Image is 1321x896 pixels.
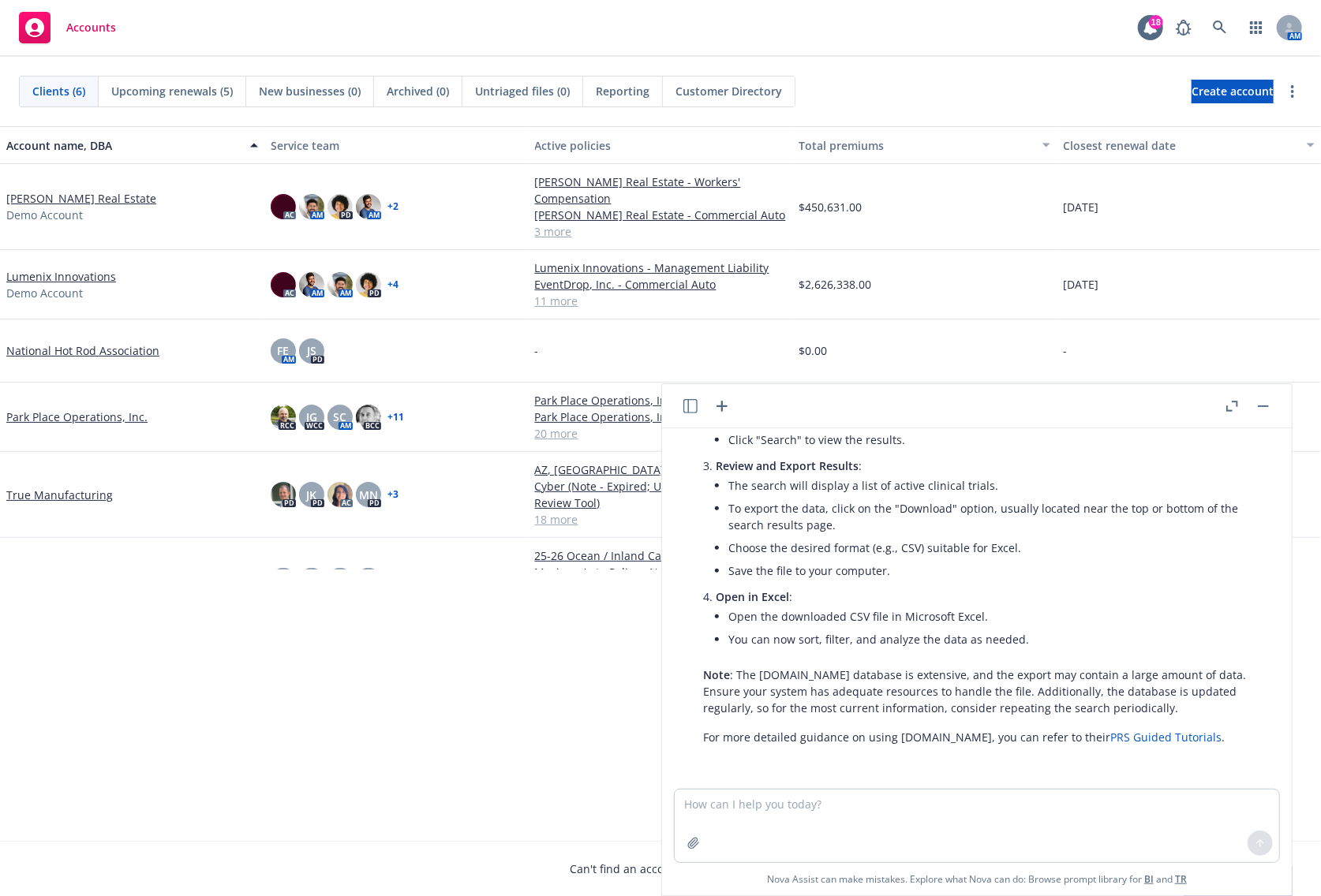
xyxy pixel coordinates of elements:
[535,276,787,293] a: EventDrop, Inc. - Commercial Auto
[6,285,83,301] span: Demo Account
[359,487,378,503] span: MN
[1063,199,1098,215] span: [DATE]
[111,83,233,99] span: Upcoming renewals (5)
[299,272,324,297] img: photo
[535,223,787,240] a: 3 more
[1283,82,1302,101] a: more
[333,409,346,425] span: SC
[1063,137,1297,154] div: Closest renewal date
[475,83,570,99] span: Untriaged files (0)
[387,413,404,422] a: + 11
[1110,730,1222,745] a: PRS Guided Tutorials
[1204,12,1236,43] a: Search
[387,280,399,289] a: + 4
[271,482,296,507] img: photo
[535,425,787,442] a: 20 more
[703,666,1251,716] p: : The [DOMAIN_NAME] database is extensive, and the export may contain a large amount of data. Ens...
[716,589,789,604] span: Open in Excel
[535,511,787,528] a: 18 more
[570,861,751,877] span: Can't find an account?
[535,478,787,511] a: Cyber (Note - Expired; Using for Contract Review Tool)
[728,628,1251,651] li: You can now sort, filter, and analyze the data as needed.
[66,21,116,34] span: Accounts
[535,137,787,154] div: Active policies
[264,126,529,164] button: Service team
[535,293,787,309] a: 11 more
[387,202,399,211] a: + 2
[596,83,649,99] span: Reporting
[1241,12,1272,43] a: Switch app
[299,194,324,219] img: photo
[675,83,782,99] span: Customer Directory
[306,487,316,503] span: JK
[1149,15,1163,29] div: 18
[728,497,1251,536] li: To export the data, click on the "Download" option, usually located near the top or bottom of the...
[6,137,241,154] div: Account name, DBA
[535,174,787,207] a: [PERSON_NAME] Real Estate - Workers' Compensation
[1192,80,1274,103] a: Create account
[799,137,1033,154] div: Total premiums
[703,667,730,682] span: Note
[271,194,296,219] img: photo
[1063,276,1098,293] span: [DATE]
[1063,342,1067,359] span: -
[387,83,449,99] span: Archived (0)
[13,6,122,50] a: Accounts
[728,536,1251,559] li: Choose the desired format (e.g., CSV) suitable for Excel.
[535,547,787,564] a: 25-26 Ocean / Inland Cargo
[6,342,159,359] a: National Hot Rod Association
[535,259,787,276] a: Lumenix Innovations - Management Liability
[1057,126,1321,164] button: Closest renewal date
[529,126,793,164] button: Active policies
[6,207,83,223] span: Demo Account
[1168,12,1199,43] a: Report a Bug
[327,194,353,219] img: photo
[799,199,862,215] span: $450,631.00
[716,457,1251,474] p: :
[1175,872,1187,886] a: TR
[356,405,381,430] img: photo
[327,482,353,507] img: photo
[6,190,156,207] a: [PERSON_NAME] Real Estate
[535,207,787,223] a: [PERSON_NAME] Real Estate - Commercial Auto
[327,272,353,297] img: photo
[271,137,522,154] div: Service team
[535,392,787,409] a: Park Place Operations, Inc. - Excess Liability
[716,458,859,473] span: Review and Export Results
[703,729,1251,745] p: For more detailed guidance on using [DOMAIN_NAME], you can refer to their .
[716,588,1251,605] p: :
[799,276,871,293] span: $2,626,338.00
[271,405,296,430] img: photo
[6,487,113,503] a: True Manufacturing
[32,83,85,99] span: Clients (6)
[6,409,148,425] a: Park Place Operations, Inc.
[1144,872,1154,886] a: BI
[387,490,399,499] a: + 3
[728,605,1251,628] li: Open the downloaded CSV file in Microsoft Excel.
[356,194,381,219] img: photo
[307,342,316,359] span: JS
[535,409,787,425] a: Park Place Operations, Inc. - Excess Liability
[259,83,361,99] span: New businesses (0)
[271,272,296,297] img: photo
[792,126,1057,164] button: Total premiums
[799,342,827,359] span: $0.00
[728,559,1251,582] li: Save the file to your computer.
[306,409,317,425] span: JG
[1192,77,1274,106] span: Create account
[535,461,787,478] a: AZ, [GEOGRAPHIC_DATA], [GEOGRAPHIC_DATA]
[6,268,116,285] a: Lumenix Innovations
[535,564,787,597] a: Mexican Auto Policy - Need to cancel and re-write on 61/25 so it matches CGL Policy Term
[728,474,1251,497] li: The search will display a list of active clinical trials.
[728,428,1251,451] li: Click "Search" to view the results.
[356,272,381,297] img: photo
[668,863,1285,895] span: Nova Assist can make mistakes. Explore what Nova can do: Browse prompt library for and
[535,342,539,359] span: -
[277,342,289,359] span: FE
